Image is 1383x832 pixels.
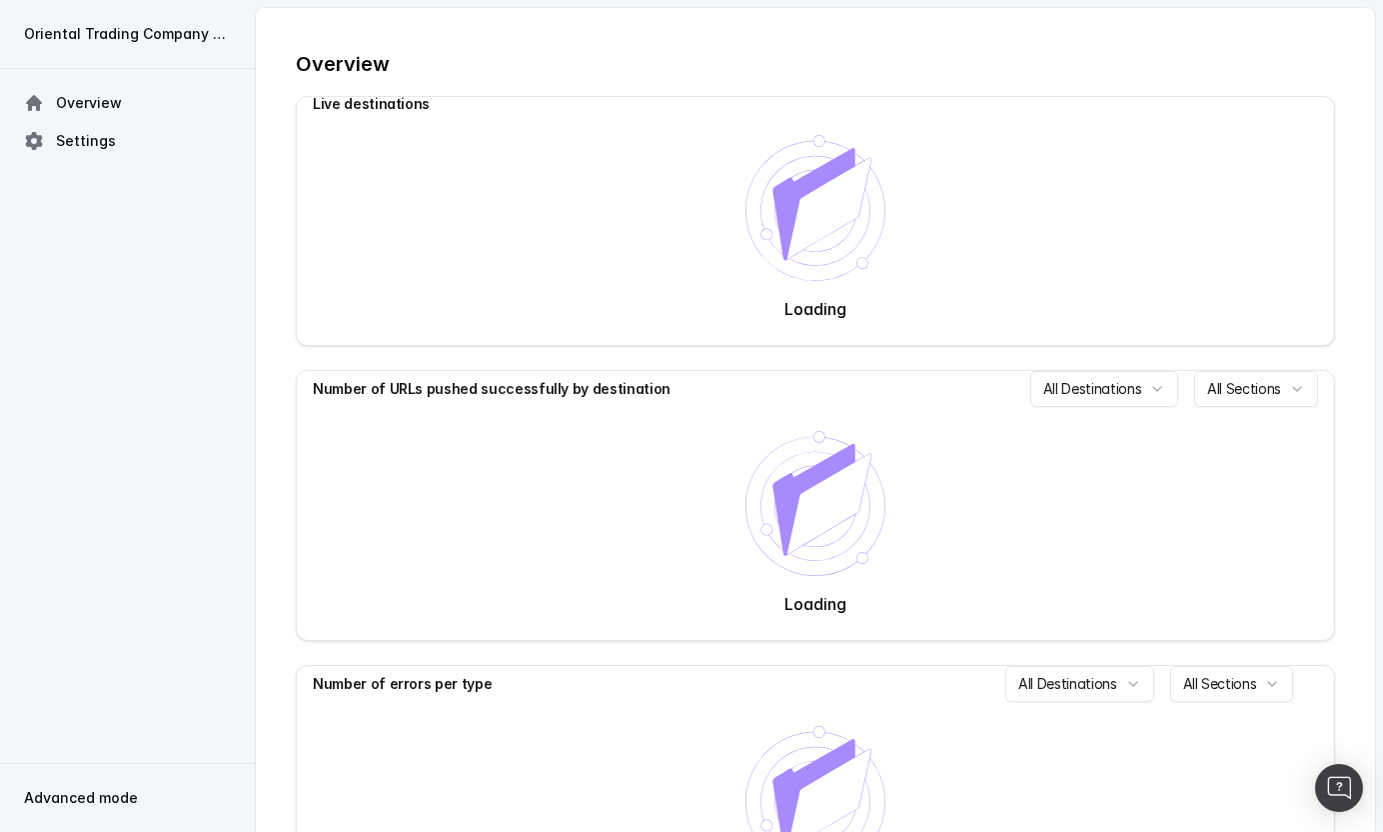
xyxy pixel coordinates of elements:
div: Number of errors per type [313,677,492,691]
button: Oriental Trading Company - Primary [16,16,240,52]
img: No data available [745,135,885,281]
span: Advanced mode [24,788,138,808]
img: No data available [745,431,885,577]
button: Advanced mode [16,780,240,816]
a: Overview [16,85,240,121]
div: Open Intercom Messenger [1315,764,1363,812]
div: Number of URLs pushed successfully by destination [313,382,671,396]
strong: Loading [784,299,846,319]
strong: Loading [784,594,846,614]
h1: Overview [296,48,1335,80]
div: Live destinations [297,97,1334,111]
span: Overview [56,93,122,113]
span: Oriental Trading Company - Primary [24,24,232,44]
span: Settings [56,131,116,151]
a: Settings [16,123,240,159]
